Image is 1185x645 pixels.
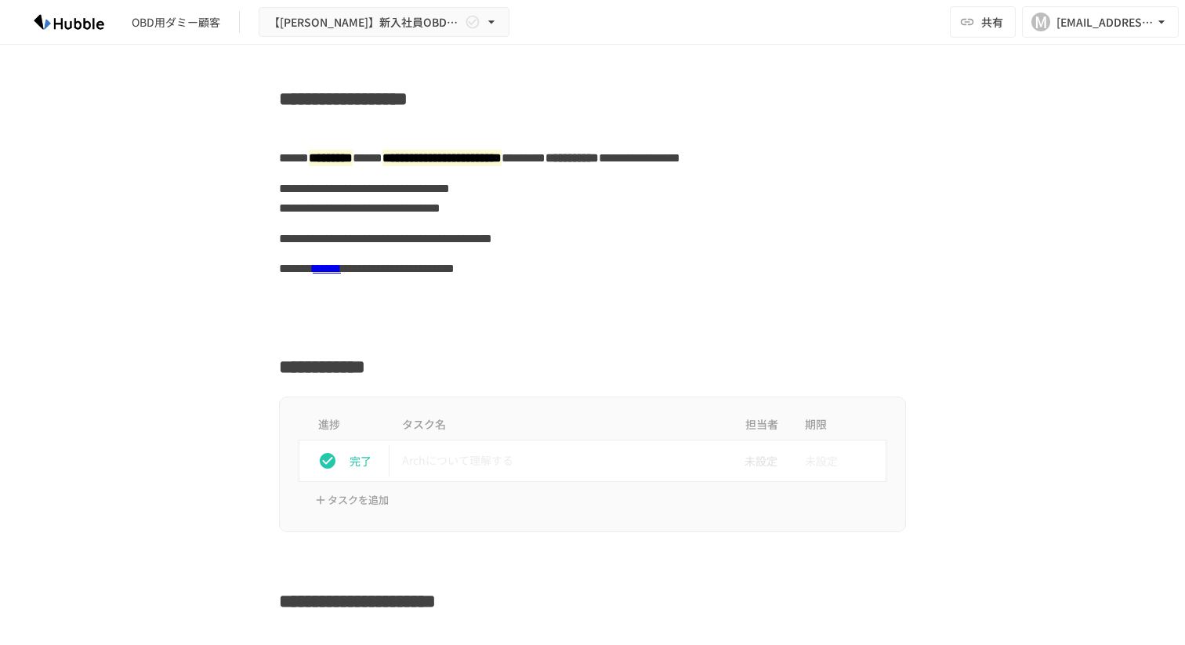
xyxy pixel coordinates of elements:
span: 共有 [981,13,1003,31]
th: タスク名 [390,410,730,440]
span: 未設定 [732,452,777,469]
p: 完了 [350,452,382,469]
th: 担当者 [730,410,792,440]
th: 進捗 [299,410,390,440]
table: task table [299,410,886,482]
span: 【[PERSON_NAME]】新入社員OBD用Arch [269,13,462,32]
th: 期限 [792,410,886,440]
button: status [312,445,343,477]
div: OBD用ダミー顧客 [132,14,220,31]
button: M[EMAIL_ADDRESS][DOMAIN_NAME] [1022,6,1179,38]
span: 未設定 [805,445,838,477]
button: タスクを追加 [311,488,393,513]
div: [EMAIL_ADDRESS][DOMAIN_NAME] [1056,13,1154,32]
button: 【[PERSON_NAME]】新入社員OBD用Arch [259,7,509,38]
p: Archについて理解する [402,451,717,470]
div: M [1031,13,1050,31]
img: HzDRNkGCf7KYO4GfwKnzITak6oVsp5RHeZBEM1dQFiQ [19,9,119,34]
button: 共有 [950,6,1016,38]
